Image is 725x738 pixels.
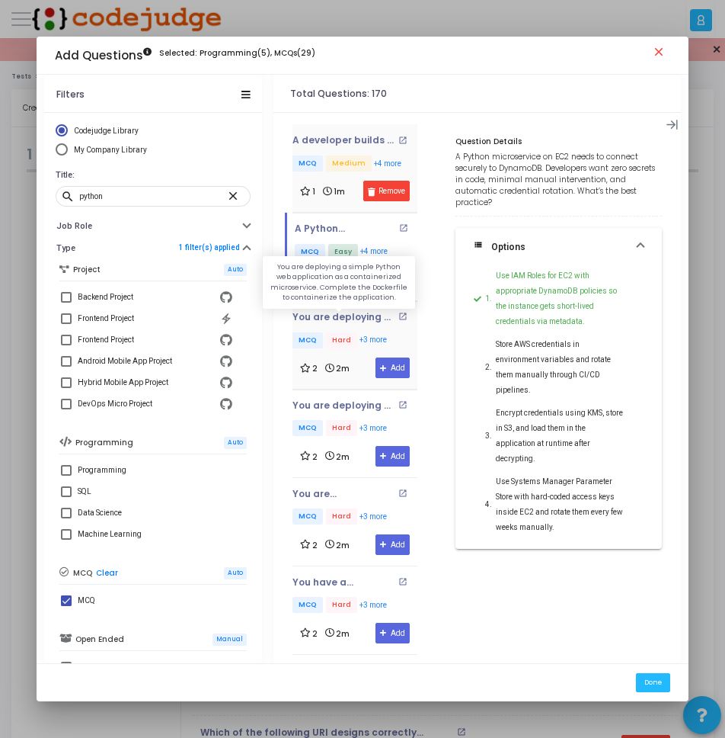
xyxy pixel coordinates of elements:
span: MCQ [295,244,325,260]
div: Hybrid Mobile App Project [78,374,168,392]
span: 2m [336,541,350,550]
span: MCQ [292,156,323,172]
span: Hard [326,332,357,348]
div: Machine Learning [78,525,142,544]
button: +3 more [359,333,388,346]
h3: Add Questions [55,49,152,63]
mat-icon: close [226,188,244,202]
div: Frontend Project [78,310,134,328]
mat-icon: open_in_new [399,223,408,233]
div: Options [491,240,525,254]
span: MCQ [292,597,323,613]
span: Hard [326,420,357,436]
span: 2m [336,630,350,639]
input: Search... [79,192,226,201]
button: Job Role [44,216,262,237]
button: +3 more [359,422,388,435]
span: 2 [312,541,318,550]
span: Easy [328,244,358,260]
span: Codejudge Library [74,127,139,135]
button: +3 more [359,510,388,523]
button: +3 more [359,598,388,611]
div: MCQ [78,592,95,610]
div: SQL [78,483,91,501]
span: 2 [312,453,318,462]
div: Options [455,266,662,549]
mat-radio-group: Select Library [56,124,251,159]
mat-icon: open_in_new [398,136,407,145]
p: A Python microservice on EC2 needs to connect securely to DynamoDB. Developers want zero secrets ... [455,151,662,208]
p: You have a microservice that runs in multiple pods, and you need to expose the service to the ext... [292,577,395,588]
h6: MCQ [73,569,92,578]
span: Auto [224,567,247,579]
button: Add [375,623,410,643]
span: 1. [481,291,496,306]
span: MCQ [292,509,323,525]
p: Use IAM Roles for EC2 with appropriate DynamoDB policies so the instance gets short-lived credent... [496,268,624,329]
span: Auto [224,437,247,449]
span: Hard [326,597,357,613]
p: Encrypt credentials using KMS, store in S3, and load them in the application at runtime after dec... [496,406,624,467]
h6: Selected: Programming(5), MCQs(29) [159,49,315,58]
div: Android Mobile App Project [78,352,172,371]
div: Quality Assurance [78,658,143,676]
a: 1 filter(s) applied [179,243,240,252]
span: MCQ [292,332,323,348]
button: Add [375,358,410,378]
h6: Open Ended [75,635,124,644]
span: Auto [224,264,247,276]
p: Use Systems Manager Parameter Store with hard-coded access keys inside EC2 and rotate them every ... [496,474,624,535]
span: 2 [312,364,318,374]
span: Medium [326,156,372,172]
mat-icon: view_list [474,240,487,254]
span: 3. [481,428,496,444]
button: Type1 filter(s) applied [44,237,262,258]
span: Hard [326,509,357,525]
button: Remove [363,181,410,201]
button: +4 more [373,157,402,170]
span: 1 [312,188,315,197]
span: My Company Library [74,146,147,154]
button: Add [375,534,410,555]
p: You are containerizing a simple Python web application using Docker. Complete the Dockerfile to c... [292,489,395,499]
h4: Total Questions: 170 [290,88,387,99]
div: You are deploying a simple Python web application as a containerized microservice. Complete the D... [263,256,415,309]
span: 2. [481,360,496,375]
p: Store AWS credentials in environment variables and rotate them manually through CI/CD pipelines. [496,337,624,398]
span: 2 [312,630,318,639]
p: A developer builds a Python Lambda that initializes a large in-memory cache during cold start. Ho... [292,135,395,146]
div: Backend Project [78,288,133,306]
p: You are deploying a simple Python web application as a containerized microservice. Complete the D... [292,312,395,322]
mat-icon: close [652,45,670,63]
div: Programming [78,461,126,480]
mat-icon: open_in_new [398,577,407,586]
h6: Project [73,265,101,274]
mat-icon: open_in_new [398,312,407,321]
button: Done [636,673,670,692]
div: Filters [56,89,85,100]
span: Question Details [455,136,522,147]
mat-icon: open_in_new [398,400,407,409]
h6: Programming [75,438,133,448]
a: Clear [96,569,118,578]
mat-icon: search [61,189,79,203]
mat-icon: open_in_new [398,489,407,498]
div: Frontend Project [78,331,134,349]
mat-expansion-panel-header: Options [455,228,662,266]
span: MCQ [292,420,323,436]
button: +4 more [359,245,388,258]
h6: Type [56,243,75,253]
p: You are deploying a Dockerized Python application in Kubernetes. You want the application to run ... [292,400,395,411]
p: A Python microservice on EC2 needs to connect securely to DynamoDB. Developers want zero secrets ... [295,223,395,234]
div: DevOps Micro Project [78,395,152,413]
span: 2m [336,364,350,374]
span: 2m [336,453,350,462]
div: Data Science [78,504,122,522]
span: 4. [481,497,496,512]
span: 1m [334,188,345,197]
button: Add [375,446,410,467]
span: Manual [212,634,247,646]
h6: Title: [56,170,247,180]
h6: Job Role [56,221,92,231]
